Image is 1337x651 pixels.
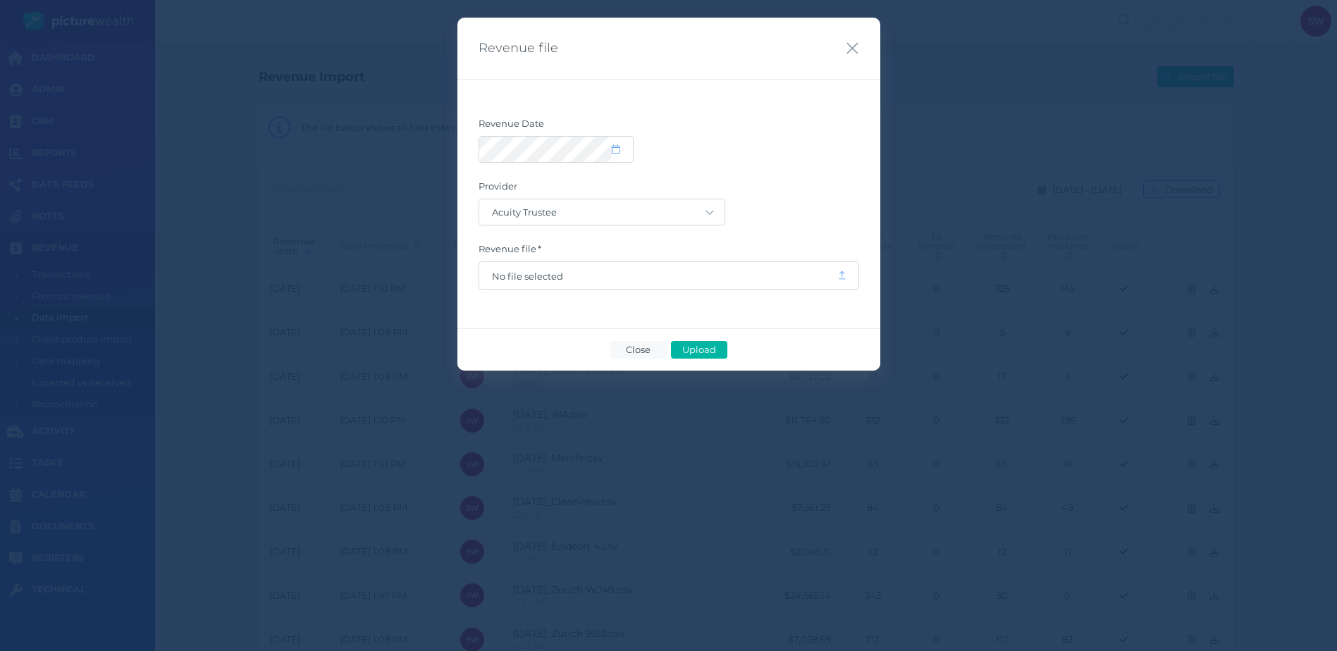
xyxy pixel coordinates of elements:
button: Close [846,39,859,58]
span: Upload [676,344,722,355]
span: No file selected [492,271,825,282]
span: Revenue file [479,40,558,56]
label: Provider [479,180,859,199]
label: Revenue file [479,243,859,261]
label: Revenue Date [479,118,859,136]
button: Upload [671,341,727,359]
span: Close [620,344,656,355]
button: Close [610,341,667,359]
